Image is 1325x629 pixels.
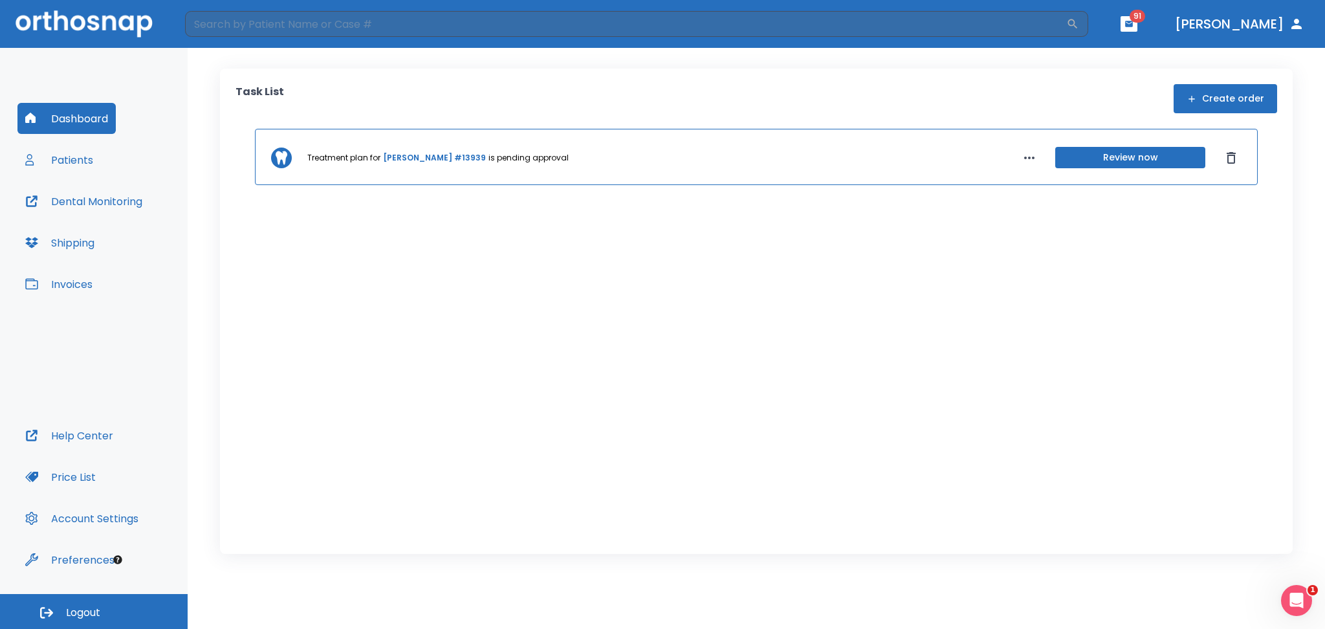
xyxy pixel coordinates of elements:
[17,103,116,134] button: Dashboard
[235,84,284,113] p: Task List
[488,152,569,164] p: is pending approval
[1308,585,1318,595] span: 1
[66,606,100,620] span: Logout
[307,152,380,164] p: Treatment plan for
[17,503,146,534] button: Account Settings
[17,144,101,175] button: Patients
[1170,12,1309,36] button: [PERSON_NAME]
[17,544,122,575] button: Preferences
[17,269,100,300] button: Invoices
[1055,147,1205,168] button: Review now
[17,461,104,492] button: Price List
[185,11,1066,37] input: Search by Patient Name or Case #
[17,420,121,451] button: Help Center
[1174,84,1277,113] button: Create order
[112,554,124,566] div: Tooltip anchor
[1221,148,1242,168] button: Dismiss
[16,10,153,37] img: Orthosnap
[17,186,150,217] button: Dental Monitoring
[17,227,102,258] button: Shipping
[1281,585,1312,616] iframe: Intercom live chat
[383,152,486,164] a: [PERSON_NAME] #13939
[1130,10,1145,23] span: 91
